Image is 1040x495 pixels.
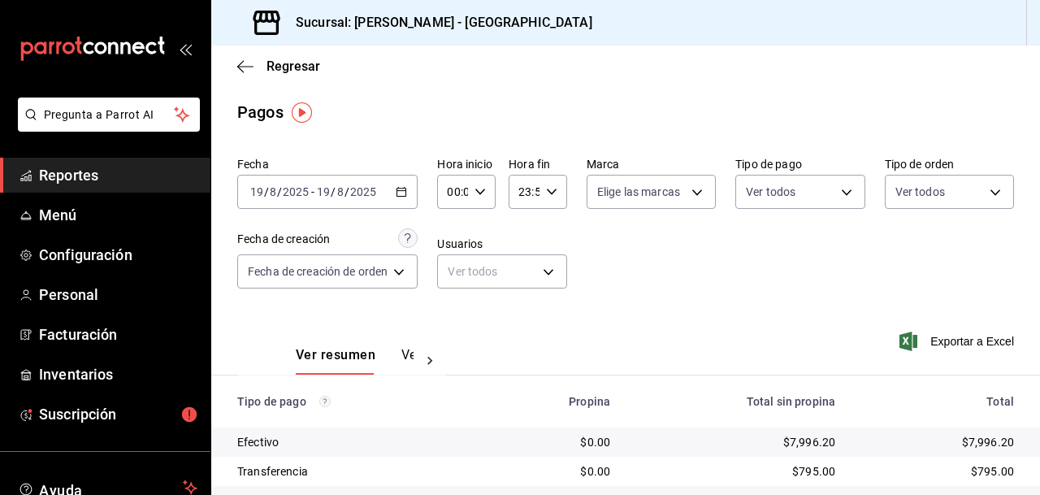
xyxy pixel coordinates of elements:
div: $795.00 [636,463,835,480]
div: Propina [483,395,611,408]
div: Ver todos [437,254,566,289]
span: / [277,185,282,198]
div: $7,996.20 [861,434,1014,450]
label: Tipo de orden [885,158,1014,170]
span: Personal [39,284,197,306]
img: Tooltip marker [292,102,312,123]
span: Inventarios [39,363,197,385]
label: Hora inicio [437,158,496,170]
button: Regresar [237,59,320,74]
span: Elige las marcas [597,184,680,200]
span: Menú [39,204,197,226]
label: Fecha [237,158,418,170]
button: Ver resumen [296,347,375,375]
input: -- [249,185,264,198]
span: Facturación [39,323,197,345]
span: Regresar [266,59,320,74]
h3: Sucursal: [PERSON_NAME] - [GEOGRAPHIC_DATA] [283,13,592,33]
input: ---- [282,185,310,198]
div: Fecha de creación [237,231,330,248]
div: $0.00 [483,434,611,450]
span: Ver todos [895,184,945,200]
div: Total sin propina [636,395,835,408]
button: Ver pagos [401,347,462,375]
div: navigation tabs [296,347,414,375]
label: Usuarios [437,238,566,250]
a: Pregunta a Parrot AI [11,118,200,135]
div: Transferencia [237,463,457,480]
button: open_drawer_menu [179,42,192,55]
label: Tipo de pago [735,158,864,170]
span: Suscripción [39,403,197,425]
div: $0.00 [483,463,611,480]
input: -- [316,185,331,198]
span: Fecha de creación de orden [248,263,388,280]
span: Pregunta a Parrot AI [44,106,175,124]
span: - [311,185,314,198]
button: Pregunta a Parrot AI [18,98,200,132]
div: Efectivo [237,434,457,450]
span: / [344,185,349,198]
span: Ver todos [746,184,795,200]
span: / [264,185,269,198]
span: / [331,185,336,198]
input: -- [269,185,277,198]
div: Tipo de pago [237,395,457,408]
button: Exportar a Excel [903,332,1014,351]
div: $795.00 [861,463,1014,480]
div: Total [861,395,1014,408]
label: Hora fin [509,158,567,170]
div: $7,996.20 [636,434,835,450]
span: Reportes [39,164,197,186]
span: Configuración [39,244,197,266]
input: -- [336,185,344,198]
svg: Los pagos realizados con Pay y otras terminales son montos brutos. [319,396,331,407]
div: Pagos [237,100,284,124]
label: Marca [587,158,716,170]
input: ---- [349,185,377,198]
